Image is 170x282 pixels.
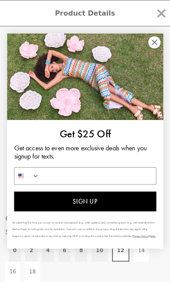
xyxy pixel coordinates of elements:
span: Get $25 Off [59,128,111,140]
img: Welcome [7,33,163,120]
button: Search Countries [14,168,39,184]
img: United States [18,173,24,179]
p: By submitting this form, you consent to receive informational (e.g., order updates) and/or market... [12,221,156,238]
button: SIGN UP [14,191,156,211]
a: Privacy Policy [132,234,148,237]
a: Terms [150,234,155,237]
span: Get access to even more exclusive deals when you signup for texts. [14,144,146,160]
button: Close dialog [148,36,160,49]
